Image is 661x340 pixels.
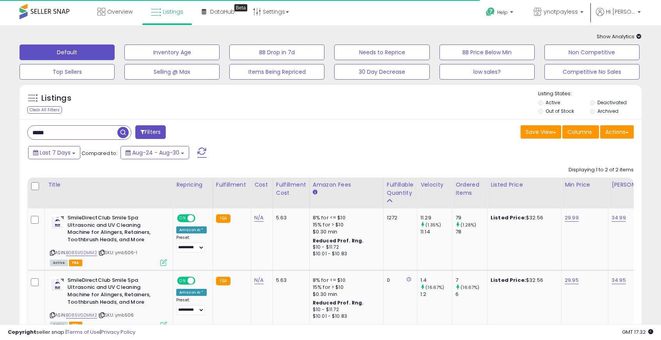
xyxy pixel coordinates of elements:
[176,181,209,189] div: Repricing
[41,93,71,104] h5: Listings
[28,146,80,159] button: Last 7 Days
[27,106,62,114] div: Clear All Filters
[210,8,235,16] span: DataHub
[486,7,495,17] i: Get Help
[124,64,220,80] button: Selling @ Max
[425,284,444,290] small: (16.67%)
[98,312,134,318] span: | SKU: ymb506
[176,297,207,315] div: Preset:
[313,313,377,320] div: $10.01 - $10.83
[313,181,380,189] div: Amazon Fees
[276,277,303,284] div: 5.63
[420,214,452,221] div: 11.29
[538,90,642,98] p: Listing States:
[567,128,592,136] span: Columns
[491,276,526,284] b: Listed Price:
[387,277,411,284] div: 0
[276,181,306,197] div: Fulfillment Cost
[67,214,162,245] b: SmileDirectClub Smile Spa Ultrasonic and UV Cleaning Machine for Alingers, Retainers, Toothbrush ...
[565,276,579,284] a: 29.95
[455,181,484,197] div: Ordered Items
[565,181,605,189] div: Min Price
[194,277,207,284] span: OFF
[491,214,526,221] b: Listed Price:
[313,299,364,306] b: Reduced Prof. Rng.
[420,228,452,235] div: 11.14
[176,289,207,296] div: Amazon AI *
[176,226,207,233] div: Amazon AI *
[544,45,640,60] button: Non Competitive
[425,222,441,228] small: (1.35%)
[597,108,618,114] label: Archived
[313,277,377,284] div: 8% for <= $10
[606,8,635,16] span: Hi [PERSON_NAME]
[8,328,36,336] strong: Copyright
[107,8,133,16] span: Overview
[254,181,269,189] div: Cost
[50,260,68,266] span: All listings currently available for purchase on Amazon
[544,8,578,16] span: ynotpayless
[597,33,642,40] span: Show Analytics
[82,150,117,157] span: Compared to:
[387,181,414,197] div: Fulfillable Quantity
[313,237,364,244] b: Reduced Prof. Rng.
[491,181,558,189] div: Listed Price
[611,276,626,284] a: 34.95
[569,166,634,174] div: Displaying 1 to 2 of 2 items
[69,322,82,328] span: FBA
[596,8,641,25] a: Hi [PERSON_NAME]
[455,214,487,221] div: 79
[313,291,377,298] div: $0.30 min
[455,291,487,298] div: 6
[420,291,452,298] div: 1.2
[135,125,166,139] button: Filters
[622,328,653,336] span: 2025-09-7 17:32 GMT
[611,214,626,222] a: 34.99
[313,221,377,228] div: 15% for > $10
[334,64,429,80] button: 30 Day Decrease
[124,45,220,60] button: Inventory Age
[234,4,248,12] div: Tooltip anchor
[461,284,479,290] small: (16.67%)
[562,125,599,139] button: Columns
[597,99,627,106] label: Deactivated
[69,260,82,266] span: FBA
[254,214,264,222] a: N/A
[313,228,377,235] div: $0.30 min
[66,249,97,256] a: B085VG2MM2
[461,222,476,228] small: (1.28%)
[546,99,560,106] label: Active
[50,277,66,292] img: 41cq67pic1L._SL40_.jpg
[313,306,377,313] div: $10 - $11.72
[19,45,115,60] button: Default
[497,9,508,16] span: Help
[50,214,66,230] img: 41cq67pic1L._SL40_.jpg
[216,181,248,189] div: Fulfillment
[194,215,207,222] span: OFF
[491,214,555,221] div: $32.56
[544,64,640,80] button: Competitive No Sales
[480,1,521,25] a: Help
[229,45,324,60] button: BB Drop in 7d
[48,181,170,189] div: Title
[313,214,377,221] div: 8% for <= $10
[387,214,411,221] div: 1272
[50,322,68,328] span: All listings currently available for purchase on Amazon
[229,64,324,80] button: Items Being Repriced
[420,181,449,189] div: Velocity
[50,214,167,265] div: ASIN:
[216,214,230,223] small: FBA
[546,108,574,114] label: Out of Stock
[439,45,535,60] button: BB Price Below Min
[565,214,579,222] a: 29.99
[121,146,189,159] button: Aug-24 - Aug-30
[439,64,535,80] button: low sales?
[132,149,179,157] span: Aug-24 - Aug-30
[334,45,429,60] button: Needs to Reprice
[521,125,561,139] button: Save View
[216,277,230,285] small: FBA
[313,251,377,257] div: $10.01 - $10.83
[611,181,658,189] div: [PERSON_NAME]
[313,244,377,251] div: $10 - $11.72
[67,328,100,336] a: Terms of Use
